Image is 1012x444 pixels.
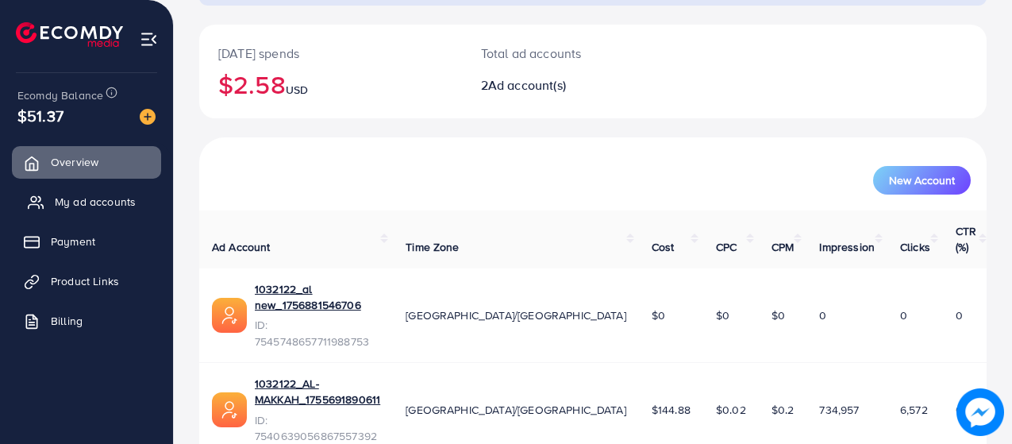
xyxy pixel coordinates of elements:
a: 1032122_al new_1756881546706 [255,281,380,314]
span: $51.37 [17,104,63,127]
img: image [956,388,1004,436]
span: 6,572 [900,402,928,418]
h2: $2.58 [218,69,443,99]
a: Billing [12,305,161,337]
p: [DATE] spends [218,44,443,63]
span: ID: 7545748657711988753 [255,317,380,349]
img: ic-ads-acc.e4c84228.svg [212,392,247,427]
span: Product Links [51,273,119,289]
a: Payment [12,226,161,257]
span: Cost [652,239,675,255]
span: Ecomdy Balance [17,87,103,103]
span: 0.89 [956,402,979,418]
span: 0 [819,307,826,323]
span: Clicks [900,239,930,255]
a: Product Links [12,265,161,297]
img: logo [16,22,123,47]
span: My ad accounts [55,194,136,210]
button: New Account [873,166,971,195]
span: $0 [652,307,665,323]
span: 734,957 [819,402,859,418]
p: Total ad accounts [481,44,640,63]
span: Billing [51,313,83,329]
span: Overview [51,154,98,170]
a: My ad accounts [12,186,161,218]
span: $0 [716,307,729,323]
span: $0.02 [716,402,746,418]
span: New Account [889,175,955,186]
span: Time Zone [406,239,459,255]
img: ic-ads-acc.e4c84228.svg [212,298,247,333]
span: 0 [956,307,963,323]
a: 1032122_AL-MAKKAH_1755691890611 [255,376,380,408]
span: 0 [900,307,907,323]
img: menu [140,30,158,48]
span: $0.2 [772,402,795,418]
span: CTR (%) [956,223,976,255]
span: $144.88 [652,402,691,418]
span: CPC [716,239,737,255]
span: Ad account(s) [488,76,566,94]
img: image [140,109,156,125]
span: USD [286,82,308,98]
span: CPM [772,239,794,255]
span: Impression [819,239,875,255]
span: Ad Account [212,239,271,255]
h2: 2 [481,78,640,93]
span: Payment [51,234,95,249]
a: Overview [12,146,161,178]
span: $0 [772,307,785,323]
span: [GEOGRAPHIC_DATA]/[GEOGRAPHIC_DATA] [406,307,626,323]
span: [GEOGRAPHIC_DATA]/[GEOGRAPHIC_DATA] [406,402,626,418]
